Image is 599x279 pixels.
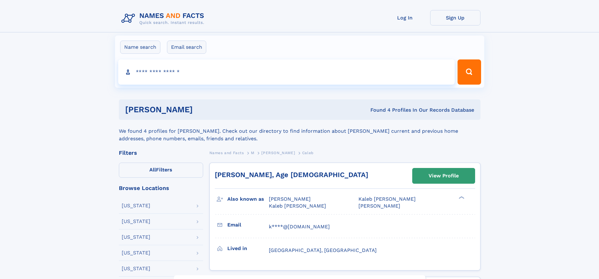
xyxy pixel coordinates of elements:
h3: Lived in [227,243,269,254]
a: [PERSON_NAME] [261,149,295,157]
span: All [149,167,156,173]
img: Logo Names and Facts [119,10,209,27]
span: [PERSON_NAME] [261,151,295,155]
a: Names and Facts [209,149,244,157]
h3: Email [227,220,269,230]
h1: [PERSON_NAME] [125,106,282,114]
span: Kaleb [PERSON_NAME] [358,196,416,202]
span: Kaleb [PERSON_NAME] [269,203,326,209]
span: [GEOGRAPHIC_DATA], [GEOGRAPHIC_DATA] [269,247,377,253]
div: Found 4 Profiles In Our Records Database [281,107,474,114]
div: [US_STATE] [122,250,150,255]
a: View Profile [413,168,475,183]
span: Caleb [302,151,314,155]
label: Filters [119,163,203,178]
div: We found 4 profiles for [PERSON_NAME]. Check out our directory to find information about [PERSON_... [119,120,480,142]
h3: Also known as [227,194,269,204]
a: [PERSON_NAME], Age [DEMOGRAPHIC_DATA] [215,171,368,179]
div: [US_STATE] [122,219,150,224]
a: M [251,149,254,157]
div: View Profile [429,169,459,183]
label: Name search [120,41,160,54]
input: search input [118,59,455,85]
span: [PERSON_NAME] [269,196,311,202]
span: [PERSON_NAME] [358,203,400,209]
div: Filters [119,150,203,156]
label: Email search [167,41,206,54]
a: Log In [380,10,430,25]
div: ❯ [457,196,465,200]
div: [US_STATE] [122,266,150,271]
div: [US_STATE] [122,203,150,208]
div: Browse Locations [119,185,203,191]
span: M [251,151,254,155]
a: Sign Up [430,10,480,25]
button: Search Button [458,59,481,85]
div: [US_STATE] [122,235,150,240]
